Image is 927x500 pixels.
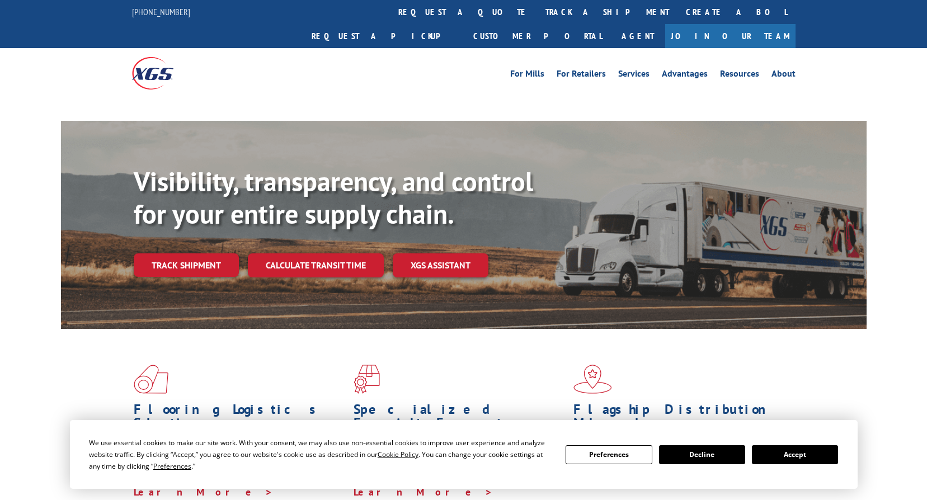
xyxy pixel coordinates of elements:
[465,24,610,48] a: Customer Portal
[354,403,565,435] h1: Specialized Freight Experts
[354,365,380,394] img: xgs-icon-focused-on-flooring-red
[566,445,652,464] button: Preferences
[134,164,533,231] b: Visibility, transparency, and control for your entire supply chain.
[557,69,606,82] a: For Retailers
[70,420,858,489] div: Cookie Consent Prompt
[662,69,708,82] a: Advantages
[89,437,552,472] div: We use essential cookies to make our site work. With your consent, we may also use non-essential ...
[132,6,190,17] a: [PHONE_NUMBER]
[153,461,191,471] span: Preferences
[393,253,488,277] a: XGS ASSISTANT
[134,485,273,498] a: Learn More >
[618,69,650,82] a: Services
[354,485,493,498] a: Learn More >
[510,69,544,82] a: For Mills
[665,24,796,48] a: Join Our Team
[573,365,612,394] img: xgs-icon-flagship-distribution-model-red
[771,69,796,82] a: About
[248,253,384,277] a: Calculate transit time
[573,403,785,435] h1: Flagship Distribution Model
[378,450,418,459] span: Cookie Policy
[134,365,168,394] img: xgs-icon-total-supply-chain-intelligence-red
[134,253,239,277] a: Track shipment
[303,24,465,48] a: Request a pickup
[752,445,838,464] button: Accept
[610,24,665,48] a: Agent
[134,403,345,435] h1: Flooring Logistics Solutions
[659,445,745,464] button: Decline
[720,69,759,82] a: Resources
